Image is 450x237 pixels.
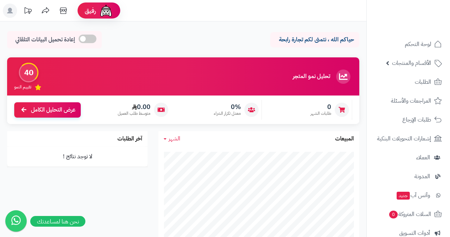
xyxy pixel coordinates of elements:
[414,171,430,181] span: المدونة
[371,73,446,91] a: الطلبات
[118,103,150,111] span: 0.00
[388,209,431,219] span: السلات المتروكة
[371,36,446,53] a: لوحة التحكم
[371,206,446,223] a: السلات المتروكة0
[276,36,354,44] p: حياكم الله ، نتمنى لكم تجارة رابحة
[405,39,431,49] span: لوحة التحكم
[396,190,430,200] span: وآتس آب
[311,110,331,117] span: طلبات الشهر
[293,73,330,80] h3: تحليل نمو المتجر
[371,168,446,185] a: المدونة
[14,84,31,90] span: تقييم النمو
[389,211,398,218] span: 0
[31,106,75,114] span: عرض التحليل الكامل
[214,103,241,111] span: 0%
[397,192,410,200] span: جديد
[391,96,431,106] span: المراجعات والأسئلة
[85,6,96,15] span: رفيق
[117,136,142,142] h3: آخر الطلبات
[99,4,113,18] img: ai-face.png
[214,110,241,117] span: معدل تكرار الشراء
[19,4,37,20] a: تحديثات المنصة
[15,36,75,44] span: إعادة تحميل البيانات التلقائي
[371,187,446,204] a: وآتس آبجديد
[169,134,180,143] span: الشهر
[371,92,446,109] a: المراجعات والأسئلة
[371,130,446,147] a: إشعارات التحويلات البنكية
[311,103,331,111] span: 0
[371,111,446,128] a: طلبات الإرجاع
[392,58,431,68] span: الأقسام والمنتجات
[377,134,431,144] span: إشعارات التحويلات البنكية
[371,149,446,166] a: العملاء
[7,147,148,166] td: لا توجد نتائج !
[164,135,180,143] a: الشهر
[402,115,431,125] span: طلبات الإرجاع
[14,102,81,118] a: عرض التحليل الكامل
[118,110,150,117] span: متوسط طلب العميل
[335,136,354,142] h3: المبيعات
[415,77,431,87] span: الطلبات
[416,153,430,163] span: العملاء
